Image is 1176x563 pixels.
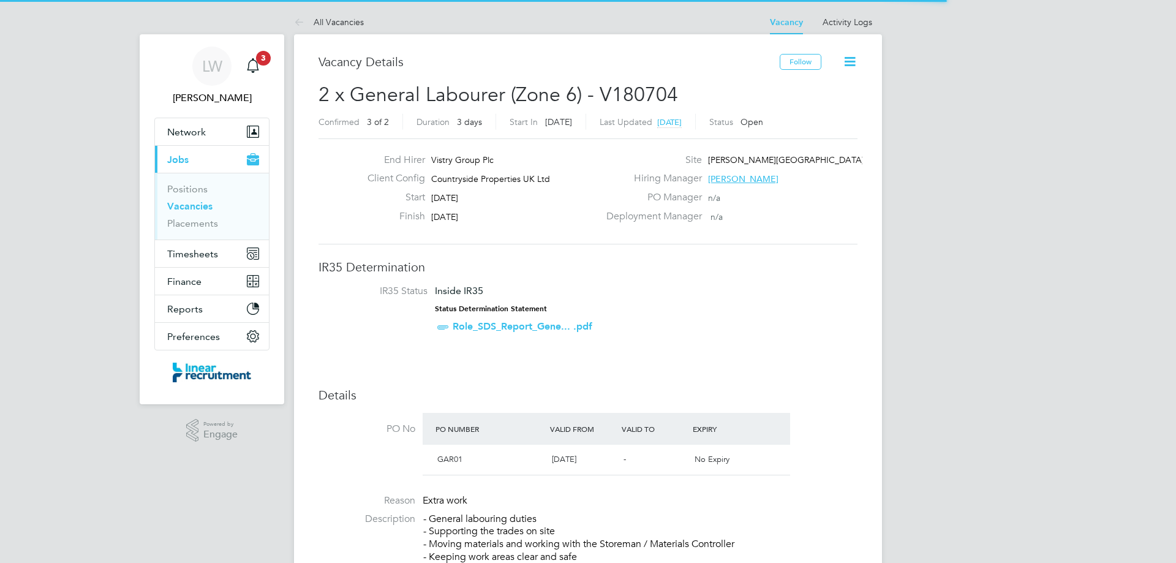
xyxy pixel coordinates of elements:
a: Powered byEngage [186,419,238,442]
a: LW[PERSON_NAME] [154,47,269,105]
span: Jobs [167,154,189,165]
label: PO Manager [599,191,702,204]
h3: Details [318,387,858,403]
label: Finish [358,210,425,223]
span: Countryside Properties UK Ltd [431,173,550,184]
span: Timesheets [167,248,218,260]
span: [DATE] [431,192,458,203]
span: 3 of 2 [367,116,389,127]
span: Laura Wilson [154,91,269,105]
span: - [624,454,626,464]
label: IR35 Status [331,285,428,298]
span: Inside IR35 [435,285,483,297]
label: Start In [510,116,538,127]
div: Valid From [547,418,619,440]
span: GAR01 [437,454,462,464]
div: Jobs [155,173,269,240]
span: No Expiry [695,454,729,464]
span: 3 [256,51,271,66]
button: Finance [155,268,269,295]
button: Preferences [155,323,269,350]
span: n/a [708,192,720,203]
label: Confirmed [318,116,360,127]
label: Hiring Manager [599,172,702,185]
a: Vacancies [167,200,213,212]
div: PO Number [432,418,547,440]
img: linearrecruitment-logo-retina.png [173,363,251,382]
a: Placements [167,217,218,229]
label: Duration [417,116,450,127]
span: Network [167,126,206,138]
span: [PERSON_NAME][GEOGRAPHIC_DATA] / [GEOGRAPHIC_DATA] [708,154,960,165]
label: Reason [318,494,415,507]
a: Go to home page [154,363,269,382]
button: Follow [780,54,821,70]
span: Finance [167,276,202,287]
div: Expiry [690,418,761,440]
label: End Hirer [358,154,425,167]
label: Last Updated [600,116,652,127]
span: [PERSON_NAME] [708,173,778,184]
span: [DATE] [431,211,458,222]
label: Client Config [358,172,425,185]
label: Deployment Manager [599,210,702,223]
strong: Status Determination Statement [435,304,547,313]
button: Network [155,118,269,145]
h3: Vacancy Details [318,54,780,70]
button: Timesheets [155,240,269,267]
label: Status [709,116,733,127]
span: Engage [203,429,238,440]
span: 2 x General Labourer (Zone 6) - V180704 [318,83,678,107]
h3: IR35 Determination [318,259,858,275]
span: Open [741,116,763,127]
span: Powered by [203,419,238,429]
span: Vistry Group Plc [431,154,494,165]
button: Reports [155,295,269,322]
span: Extra work [423,494,467,507]
span: LW [202,58,222,74]
label: PO No [318,423,415,436]
a: 3 [241,47,265,86]
a: Role_SDS_Report_Gene... .pdf [453,320,592,332]
label: Site [599,154,702,167]
span: [DATE] [552,454,576,464]
span: Preferences [167,331,220,342]
a: Activity Logs [823,17,872,28]
span: [DATE] [545,116,572,127]
a: Vacancy [770,17,803,28]
a: All Vacancies [294,17,364,28]
span: n/a [710,211,723,222]
label: Start [358,191,425,204]
button: Jobs [155,146,269,173]
nav: Main navigation [140,34,284,404]
span: 3 days [457,116,482,127]
span: Reports [167,303,203,315]
label: Description [318,513,415,526]
div: Valid To [619,418,690,440]
a: Positions [167,183,208,195]
span: [DATE] [657,117,682,127]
